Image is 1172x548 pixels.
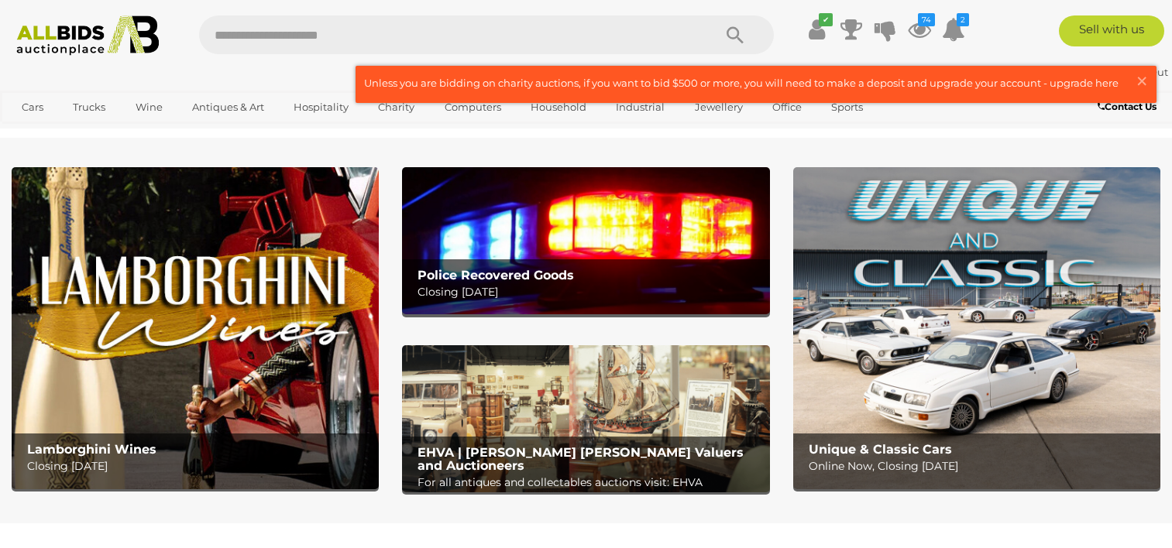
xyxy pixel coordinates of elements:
p: Closing [DATE] [27,457,371,476]
p: Online Now, Closing [DATE] [809,457,1153,476]
a: Office [762,94,812,120]
a: Contact Us [1098,98,1160,115]
span: × [1135,66,1149,96]
a: Trucks [63,94,115,120]
a: Household [521,94,596,120]
a: Antiques & Art [182,94,274,120]
i: 74 [918,13,935,26]
a: [GEOGRAPHIC_DATA] [12,120,142,146]
img: Unique & Classic Cars [793,167,1160,489]
i: ✔ [819,13,833,26]
b: Contact Us [1098,101,1157,112]
button: Search [696,15,774,54]
a: Hospitality [284,94,359,120]
a: Lamborghini Wines Lamborghini Wines Closing [DATE] [12,167,379,489]
a: Police Recovered Goods Police Recovered Goods Closing [DATE] [402,167,769,314]
b: Unique & Classic Cars [809,442,952,457]
a: Computers [435,94,511,120]
a: ✔ [806,15,829,43]
i: 2 [957,13,969,26]
a: Wine [125,94,173,120]
b: Police Recovered Goods [418,268,574,283]
a: Cars [12,94,53,120]
p: Closing [DATE] [418,283,761,302]
a: Jewellery [685,94,753,120]
a: Industrial [606,94,675,120]
a: 2 [942,15,965,43]
img: Allbids.com.au [9,15,167,56]
a: EHVA | Evans Hastings Valuers and Auctioneers EHVA | [PERSON_NAME] [PERSON_NAME] Valuers and Auct... [402,345,769,492]
img: Lamborghini Wines [12,167,379,489]
a: Sports [821,94,873,120]
a: 74 [908,15,931,43]
b: Lamborghini Wines [27,442,156,457]
a: Charity [368,94,424,120]
b: EHVA | [PERSON_NAME] [PERSON_NAME] Valuers and Auctioneers [418,445,744,474]
a: Sell with us [1059,15,1164,46]
a: Unique & Classic Cars Unique & Classic Cars Online Now, Closing [DATE] [793,167,1160,489]
img: EHVA | Evans Hastings Valuers and Auctioneers [402,345,769,492]
img: Police Recovered Goods [402,167,769,314]
p: For all antiques and collectables auctions visit: EHVA [418,473,761,492]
